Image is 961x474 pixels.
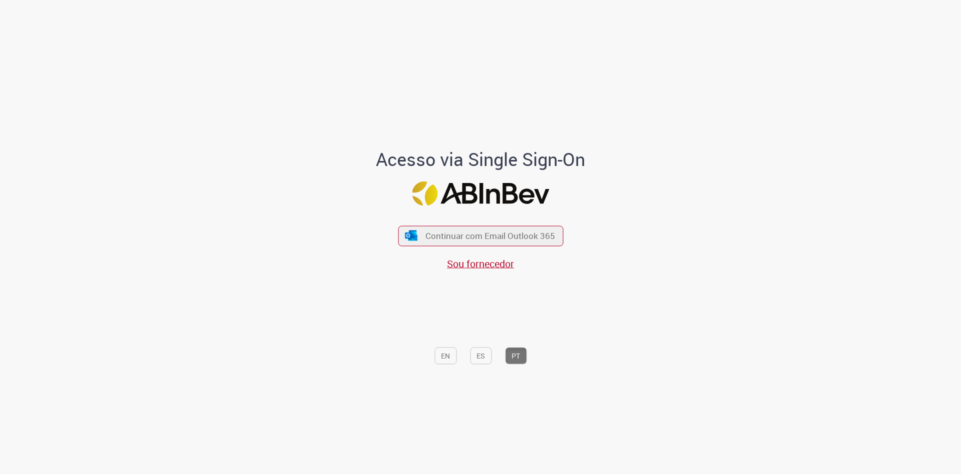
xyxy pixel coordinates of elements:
img: Logo ABInBev [412,181,549,205]
button: PT [505,347,527,364]
button: ícone Azure/Microsoft 360 Continuar com Email Outlook 365 [398,225,563,246]
h1: Acesso via Single Sign-On [342,149,620,169]
img: ícone Azure/Microsoft 360 [404,230,418,241]
button: ES [470,347,492,364]
a: Sou fornecedor [447,256,514,270]
span: Continuar com Email Outlook 365 [425,230,555,241]
button: EN [434,347,456,364]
